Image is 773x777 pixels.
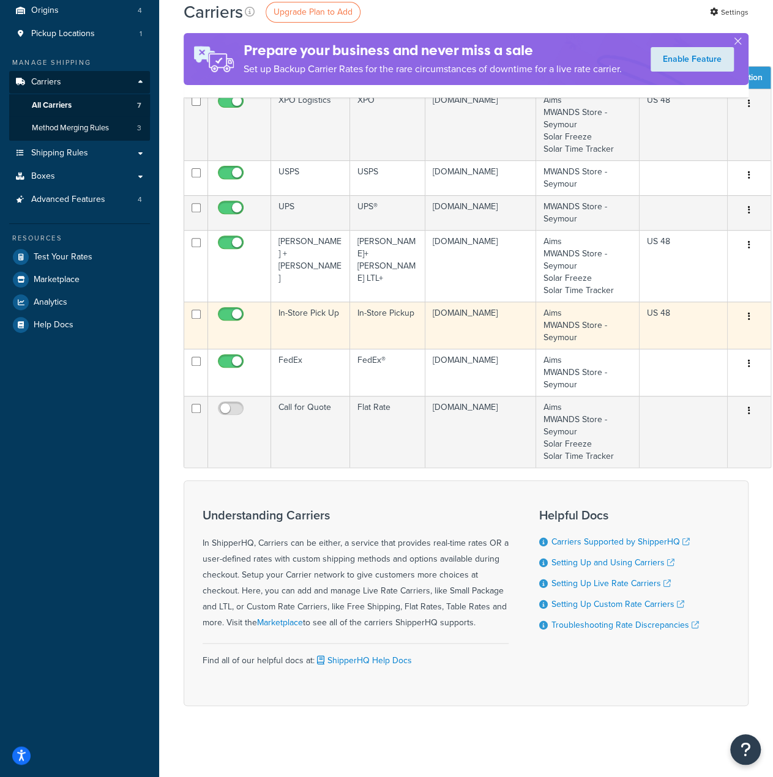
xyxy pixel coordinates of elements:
button: Open Resource Center [730,734,761,765]
div: Find all of our helpful docs at: [203,643,509,669]
li: All Carriers [9,94,150,117]
td: MWANDS Store - Seymour [536,195,640,230]
span: All Carriers [32,100,72,111]
span: 1 [140,29,142,39]
td: Flat Rate [350,396,425,467]
h4: Prepare your business and never miss a sale [244,40,622,61]
span: Analytics [34,297,67,308]
td: FedEx [271,349,350,396]
div: Manage Shipping [9,58,150,68]
a: Setting Up Live Rate Carriers [551,577,671,590]
td: [PERSON_NAME] + [PERSON_NAME] [271,230,350,302]
a: Pickup Locations 1 [9,23,150,45]
td: Aims MWANDS Store - Seymour [536,349,640,396]
a: Help Docs [9,314,150,336]
td: [DOMAIN_NAME] [425,195,536,230]
span: Advanced Features [31,195,105,205]
span: Help Docs [34,320,73,330]
div: In ShipperHQ, Carriers can be either, a service that provides real-time rates OR a user-defined r... [203,508,509,631]
td: [DOMAIN_NAME] [425,349,536,396]
td: [DOMAIN_NAME] [425,396,536,467]
span: Origins [31,6,59,16]
a: Method Merging Rules 3 [9,117,150,139]
td: [DOMAIN_NAME] [425,160,536,195]
td: Call for Quote [271,396,350,467]
span: Boxes [31,171,55,182]
td: [PERSON_NAME]+[PERSON_NAME] LTL+ [350,230,425,302]
a: Advanced Features 4 [9,188,150,211]
span: Test Your Rates [34,252,92,262]
h3: Understanding Carriers [203,508,509,522]
span: Method Merging Rules [32,123,109,133]
li: Advanced Features [9,188,150,211]
a: Analytics [9,291,150,313]
td: UPS® [350,195,425,230]
span: Upgrade Plan to Add [274,6,353,18]
td: FedEx® [350,349,425,396]
li: Pickup Locations [9,23,150,45]
th: Action [728,67,771,89]
li: Method Merging Rules [9,117,150,139]
span: Shipping Rules [31,148,88,158]
td: Aims MWANDS Store - Seymour Solar Freeze Solar Time Tracker [536,396,640,467]
div: Resources [9,233,150,244]
a: Boxes [9,165,150,188]
a: Marketplace [257,616,303,629]
span: 3 [137,123,141,133]
td: US 48 [640,89,728,160]
a: Shipping Rules [9,142,150,165]
a: Marketplace [9,269,150,291]
a: Setting Up Custom Rate Carriers [551,598,684,611]
td: Aims MWANDS Store - Seymour Solar Freeze Solar Time Tracker [536,230,640,302]
span: 7 [137,100,141,111]
td: US 48 [640,230,728,302]
h3: Helpful Docs [539,508,699,522]
td: [DOMAIN_NAME] [425,302,536,349]
td: Aims MWANDS Store - Seymour [536,302,640,349]
a: Setting Up and Using Carriers [551,556,674,569]
td: XPO Logistics [271,89,350,160]
a: Carriers Supported by ShipperHQ [551,535,690,548]
td: UPS [271,195,350,230]
a: All Carriers 7 [9,94,150,117]
td: [DOMAIN_NAME] [425,230,536,302]
a: Enable Feature [651,47,734,72]
p: Set up Backup Carrier Rates for the rare circumstances of downtime for a live rate carrier. [244,61,622,78]
a: Upgrade Plan to Add [266,2,360,23]
a: Settings [710,4,749,21]
td: MWANDS Store - Seymour [536,160,640,195]
span: Marketplace [34,275,80,285]
td: USPS [350,160,425,195]
td: XPO [350,89,425,160]
td: Aims MWANDS Store - Seymour Solar Freeze Solar Time Tracker [536,89,640,160]
img: ad-rules-rateshop-fe6ec290ccb7230408bd80ed9643f0289d75e0ffd9eb532fc0e269fcd187b520.png [184,33,244,85]
a: ShipperHQ Help Docs [315,654,412,667]
td: In-Store Pickup [350,302,425,349]
span: 4 [138,195,142,205]
td: In-Store Pick Up [271,302,350,349]
td: US 48 [640,302,728,349]
span: Carriers [31,77,61,87]
td: USPS [271,160,350,195]
a: Carriers [9,71,150,94]
a: Test Your Rates [9,246,150,268]
td: [DOMAIN_NAME] [425,89,536,160]
span: Pickup Locations [31,29,95,39]
span: 4 [138,6,142,16]
li: Carriers [9,71,150,141]
a: Troubleshooting Rate Discrepancies [551,619,699,631]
